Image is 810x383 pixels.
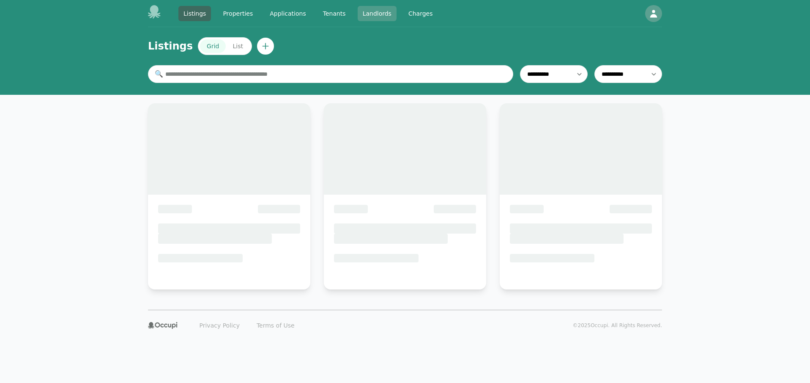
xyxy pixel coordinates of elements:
[318,6,351,21] a: Tenants
[403,6,438,21] a: Charges
[218,6,258,21] a: Properties
[148,39,193,53] h1: Listings
[358,6,397,21] a: Landlords
[178,6,211,21] a: Listings
[194,319,245,332] a: Privacy Policy
[573,322,662,329] p: © 2025 Occupi. All Rights Reserved.
[265,6,311,21] a: Applications
[257,38,274,55] button: Create new listing
[200,39,226,53] button: Grid
[226,39,249,53] button: List
[252,319,300,332] a: Terms of Use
